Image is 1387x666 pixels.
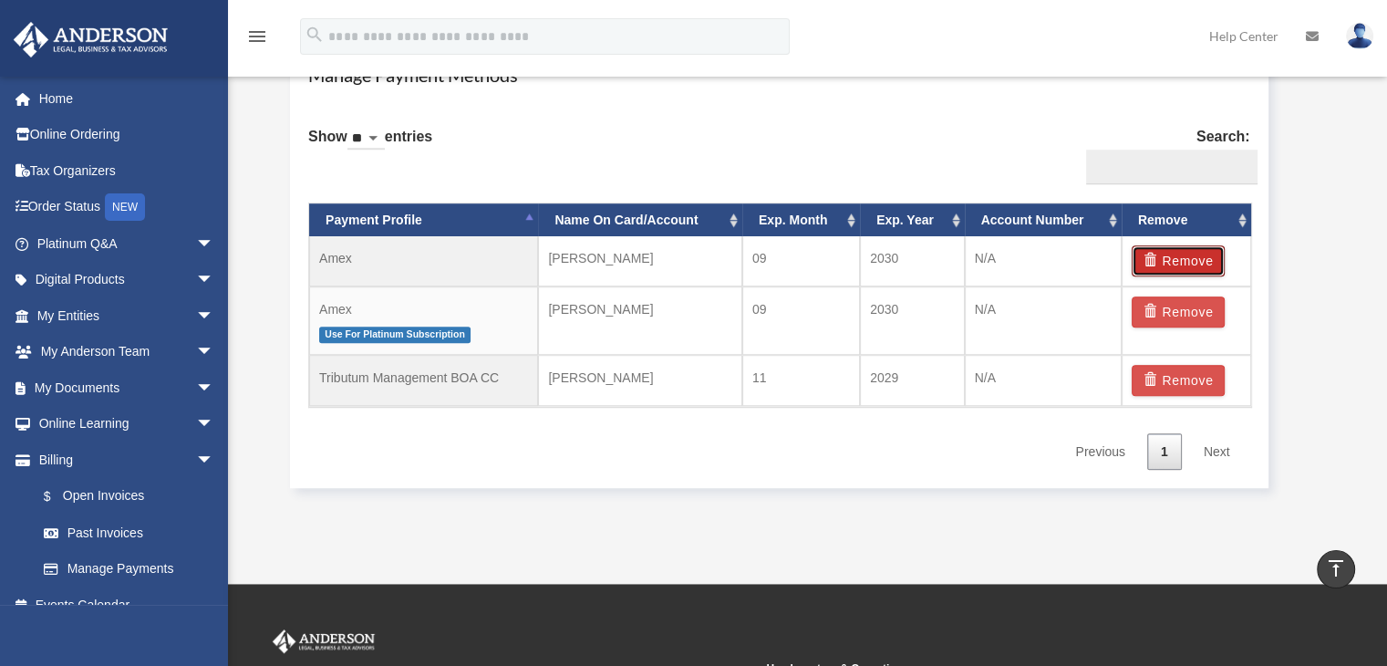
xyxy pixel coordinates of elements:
td: [PERSON_NAME] [538,286,742,355]
span: arrow_drop_down [196,297,233,335]
button: Remove [1132,297,1226,328]
a: $Open Invoices [26,478,242,515]
a: My Entitiesarrow_drop_down [13,297,242,334]
a: vertical_align_top [1317,550,1355,588]
a: menu [246,32,268,47]
td: 09 [742,286,860,355]
th: Remove: activate to sort column ascending [1122,203,1251,237]
th: Exp. Year: activate to sort column ascending [860,203,964,237]
span: arrow_drop_down [196,225,233,263]
td: Amex [309,286,538,355]
a: Past Invoices [26,515,242,551]
td: [PERSON_NAME] [538,236,742,286]
button: Remove [1132,245,1226,276]
label: Search: [1079,124,1250,184]
img: Anderson Advisors Platinum Portal [8,22,173,57]
span: arrow_drop_down [196,406,233,443]
td: 11 [742,355,860,406]
a: Tax Organizers [13,152,242,189]
a: 1 [1147,433,1182,471]
a: My Anderson Teamarrow_drop_down [13,334,242,370]
a: My Documentsarrow_drop_down [13,369,242,406]
span: $ [54,485,63,508]
td: Amex [309,236,538,286]
a: Order StatusNEW [13,189,242,226]
a: Events Calendar [13,587,242,623]
td: 2030 [860,236,964,286]
a: Digital Productsarrow_drop_down [13,262,242,298]
label: Show entries [308,124,432,168]
th: Payment Profile: activate to sort column descending [309,203,538,237]
span: arrow_drop_down [196,442,233,479]
span: Use For Platinum Subscription [319,327,471,342]
i: menu [246,26,268,47]
a: Platinum Q&Aarrow_drop_down [13,225,242,262]
i: vertical_align_top [1325,557,1347,579]
span: arrow_drop_down [196,369,233,407]
span: arrow_drop_down [196,334,233,371]
td: 09 [742,236,860,286]
td: N/A [965,355,1122,406]
a: Online Ordering [13,117,242,153]
i: search [305,25,325,45]
a: Home [13,80,242,117]
td: [PERSON_NAME] [538,355,742,406]
th: Account Number: activate to sort column ascending [965,203,1122,237]
select: Showentries [347,129,385,150]
a: Previous [1061,433,1138,471]
a: Manage Payments [26,551,233,588]
a: Billingarrow_drop_down [13,442,242,478]
img: Anderson Advisors Platinum Portal [269,630,378,653]
td: N/A [965,286,1122,355]
th: Exp. Month: activate to sort column ascending [742,203,860,237]
a: Next [1190,433,1244,471]
td: N/A [965,236,1122,286]
img: User Pic [1346,23,1373,49]
td: Tributum Management BOA CC [309,355,538,406]
a: Online Learningarrow_drop_down [13,406,242,442]
div: NEW [105,193,145,221]
td: 2030 [860,286,964,355]
span: arrow_drop_down [196,262,233,299]
input: Search: [1086,150,1258,184]
td: 2029 [860,355,964,406]
th: Name On Card/Account: activate to sort column ascending [538,203,742,237]
button: Remove [1132,365,1226,396]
